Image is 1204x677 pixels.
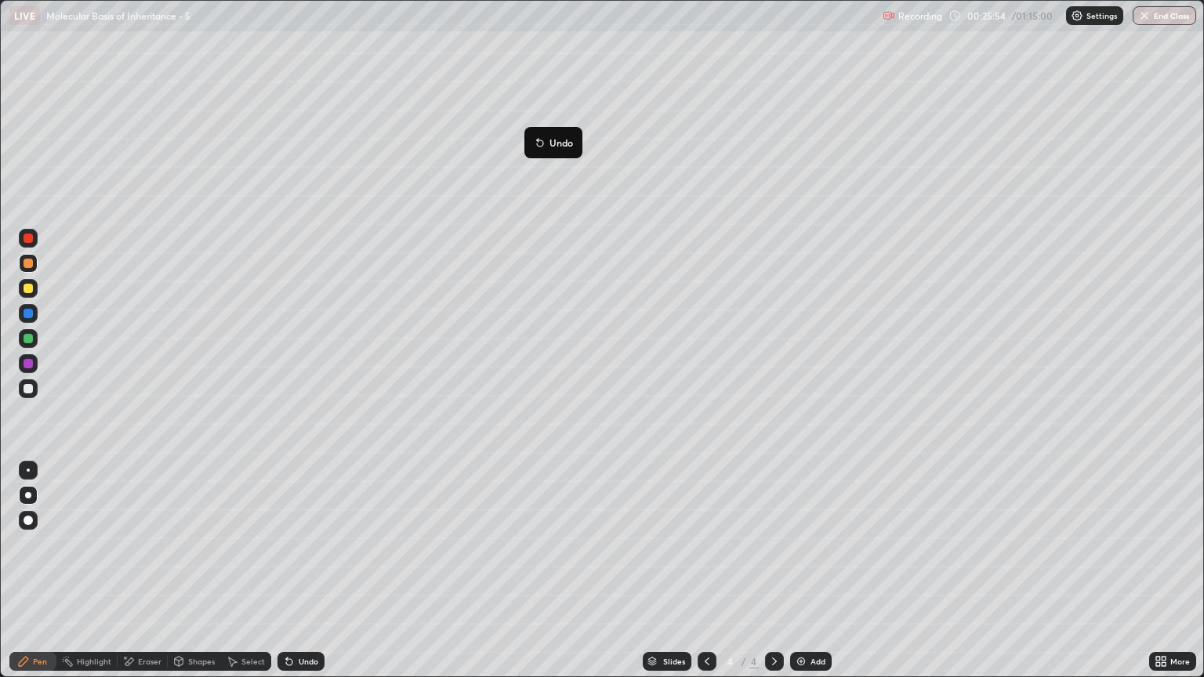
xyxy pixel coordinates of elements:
[14,9,35,22] p: LIVE
[749,654,759,668] div: 4
[1071,9,1083,22] img: class-settings-icons
[898,10,942,22] p: Recording
[1170,657,1190,665] div: More
[811,657,825,665] div: Add
[138,657,161,665] div: Eraser
[1133,6,1196,25] button: End Class
[723,657,738,666] div: 4
[531,133,576,152] button: Undo
[33,657,47,665] div: Pen
[795,655,807,668] img: add-slide-button
[663,657,685,665] div: Slides
[188,657,215,665] div: Shapes
[883,9,895,22] img: recording.375f2c34.svg
[299,657,318,665] div: Undo
[46,9,190,22] p: Molecular Basis of Inheritance - 5
[241,657,265,665] div: Select
[742,657,746,666] div: /
[549,136,573,149] p: Undo
[1138,9,1151,22] img: end-class-cross
[77,657,111,665] div: Highlight
[1086,12,1117,20] p: Settings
